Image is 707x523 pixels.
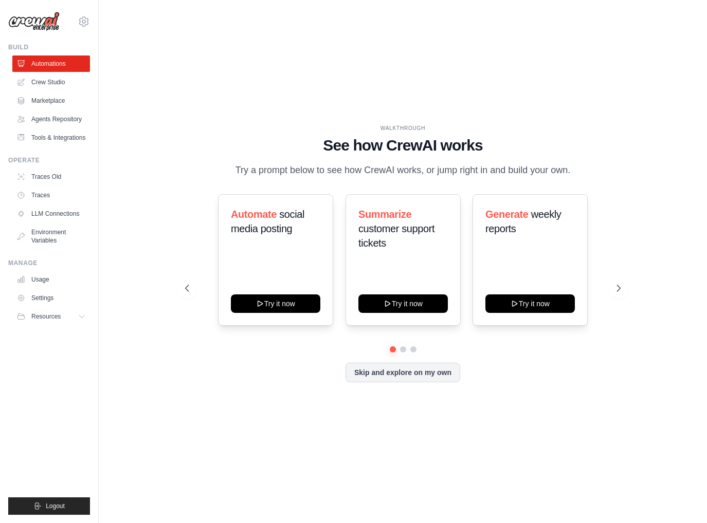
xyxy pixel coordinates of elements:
[12,271,90,288] a: Usage
[46,502,65,510] span: Logout
[8,497,90,515] button: Logout
[185,136,621,155] h1: See how CrewAI works
[230,163,576,178] p: Try a prompt below to see how CrewAI works, or jump right in and build your own.
[12,308,90,325] button: Resources
[485,209,529,220] span: Generate
[8,259,90,267] div: Manage
[12,206,90,222] a: LLM Connections
[8,43,90,51] div: Build
[12,111,90,127] a: Agents Repository
[12,74,90,90] a: Crew Studio
[12,290,90,306] a: Settings
[8,12,60,31] img: Logo
[12,55,90,72] a: Automations
[231,209,277,220] span: Automate
[358,294,448,313] button: Try it now
[358,209,411,220] span: Summarize
[8,156,90,164] div: Operate
[231,294,320,313] button: Try it now
[12,187,90,203] a: Traces
[485,294,575,313] button: Try it now
[12,224,90,249] a: Environment Variables
[12,169,90,185] a: Traces Old
[12,92,90,109] a: Marketplace
[12,129,90,146] a: Tools & Integrations
[346,363,460,382] button: Skip and explore on my own
[31,312,61,321] span: Resources
[231,209,304,234] span: social media posting
[185,124,621,132] div: WALKTHROUGH
[358,223,434,249] span: customer support tickets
